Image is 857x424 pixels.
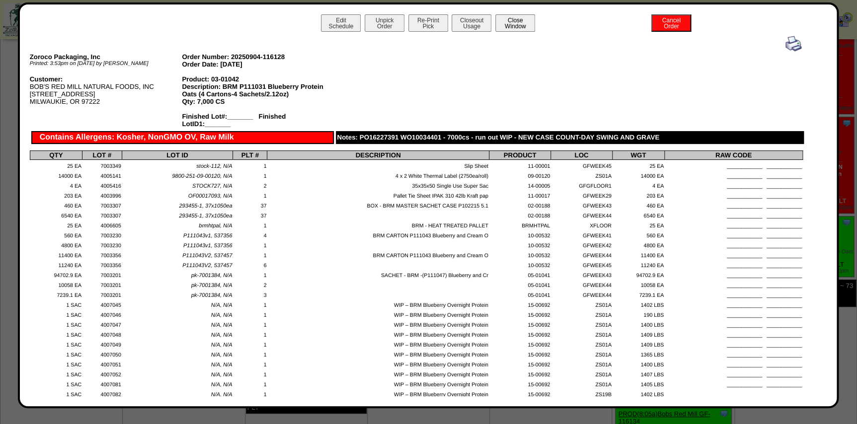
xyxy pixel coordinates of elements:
[489,180,550,190] td: 14-00005
[182,113,334,128] div: Finished Lot#:_______ Finished LotID1:_______
[612,269,664,279] td: 94702.9 EA
[489,229,550,239] td: 10-00532
[82,269,122,279] td: 7003201
[267,200,489,210] td: BOX - BRM MASTER SACHET CASE P102215 5.1
[233,170,267,180] td: 1
[551,259,613,269] td: GFWEEK45
[30,180,82,190] td: 4 EA
[82,239,122,249] td: 7003230
[233,299,267,309] td: 1
[489,299,550,309] td: 15-00692
[489,160,550,170] td: 11-00001
[191,292,233,298] span: pk-7001384, N/A
[30,210,82,219] td: 6540 EA
[82,210,122,219] td: 7003307
[551,200,613,210] td: GFWEEK43
[551,151,613,160] th: LOC
[267,339,489,349] td: WIP – BRM Blueberry Overnight Protein
[612,259,664,269] td: 11240 EA
[233,239,267,249] td: 1
[551,269,613,279] td: GFWEEK43
[267,358,489,368] td: WIP – BRM Blueberry Overnight Protein
[82,339,122,349] td: 4007049
[191,283,233,288] span: pk-7001384, N/A
[664,339,802,349] td: ____________ ____________
[551,349,613,358] td: ZS01A
[233,229,267,239] td: 4
[664,151,802,160] th: RAW CODE
[489,170,550,180] td: 09-00120
[489,378,550,388] td: 15-00692
[612,349,664,358] td: 1365 LBS
[489,190,550,200] td: 11-00017
[30,319,82,329] td: 1 SAC
[495,14,535,32] button: CloseWindow
[82,200,122,210] td: 7003307
[30,53,182,61] div: Zoroco Packaging, Inc
[211,392,233,398] span: N/A, N/A
[233,339,267,349] td: 1
[612,219,664,229] td: 25 EA
[192,183,233,189] span: STOCK727, N/A
[30,170,82,180] td: 14000 EA
[196,163,232,169] span: stock-112, N/A
[211,352,233,358] span: N/A, N/A
[267,269,489,279] td: SACHET - BRM -(P111047) Blueberry and Cr
[612,229,664,239] td: 560 EA
[182,53,334,61] div: Order Number: 20250904-116128
[211,342,233,348] span: N/A, N/A
[267,160,489,170] td: Slip Sheet
[233,180,267,190] td: 2
[182,98,334,105] div: Qty: 7,000 CS
[551,170,613,180] td: ZS01A
[182,83,334,98] div: Description: BRM P111031 Blueberry Protein Oats (4 Cartons-4 Sachets/2.12oz)
[30,190,82,200] td: 203 EA
[664,299,802,309] td: ____________ ____________
[82,319,122,329] td: 4007047
[489,200,550,210] td: 02-00188
[664,160,802,170] td: ____________ ____________
[664,210,802,219] td: ____________ ____________
[30,299,82,309] td: 1 SAC
[82,329,122,339] td: 4007048
[30,229,82,239] td: 560 EA
[664,358,802,368] td: ____________ ____________
[182,75,334,83] div: Product: 03-01042
[612,358,664,368] td: 1400 LBS
[489,219,550,229] td: BRMHTPAL
[551,160,613,170] td: GFWEEK45
[489,239,550,249] td: 10-00532
[612,239,664,249] td: 4800 EA
[30,200,82,210] td: 460 EA
[183,233,232,239] span: P111043v1, 537356
[612,151,664,160] th: WGT
[267,170,489,180] td: 4 x 2 White Thermal Label (2750ea/roll)
[211,302,233,308] span: N/A, N/A
[82,378,122,388] td: 4007081
[551,180,613,190] td: GFGFLOOR1
[211,372,233,378] span: N/A, N/A
[82,299,122,309] td: 4007045
[551,279,613,289] td: GFWEEK44
[612,368,664,378] td: 1407 LBS
[489,339,550,349] td: 15-00692
[233,368,267,378] td: 1
[489,349,550,358] td: 15-00692
[267,349,489,358] td: WIP – BRM Blueberry Overnight Protein
[82,160,122,170] td: 7003349
[664,319,802,329] td: ____________ ____________
[30,239,82,249] td: 4800 EA
[365,14,404,32] button: UnpickOrder
[489,259,550,269] td: 10-00532
[551,219,613,229] td: XFLOOR
[267,229,489,239] td: BRM CARTON P111043 Blueberry and Cream O
[321,14,361,32] button: EditSchedule
[551,358,613,368] td: ZS01A
[183,243,232,249] span: P111043v1, 537356
[30,269,82,279] td: 94702.9 EA
[612,249,664,259] td: 11400 EA
[233,309,267,319] td: 1
[267,151,489,160] th: DESCRIPTION
[30,289,82,299] td: 7239.1 EA
[664,259,802,269] td: ____________ ____________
